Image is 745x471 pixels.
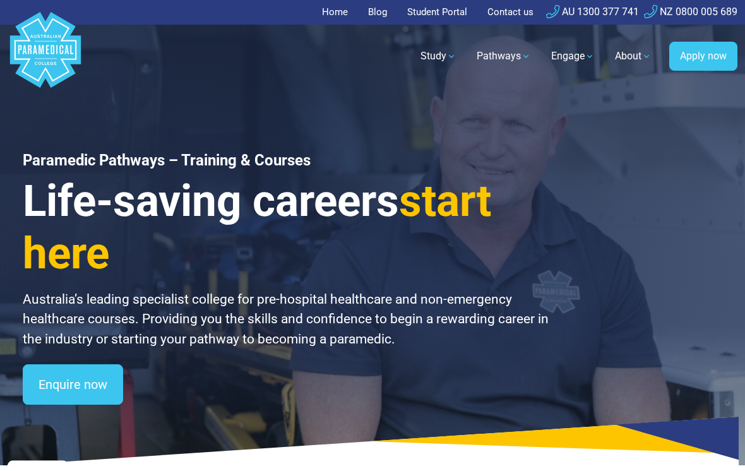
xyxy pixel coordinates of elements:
[413,39,464,74] a: Study
[544,39,602,74] a: Engage
[546,6,639,18] a: AU 1300 377 741
[607,39,659,74] a: About
[23,152,570,170] h1: Paramedic Pathways – Training & Courses
[23,364,123,405] a: Enquire now
[8,25,83,88] a: Australian Paramedical College
[23,175,570,280] h3: Life-saving careers
[469,39,539,74] a: Pathways
[669,42,737,71] a: Apply now
[23,290,570,349] p: Australia’s leading specialist college for pre-hospital healthcare and non-emergency healthcare c...
[23,176,491,279] span: start here
[644,6,737,18] a: NZ 0800 005 689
